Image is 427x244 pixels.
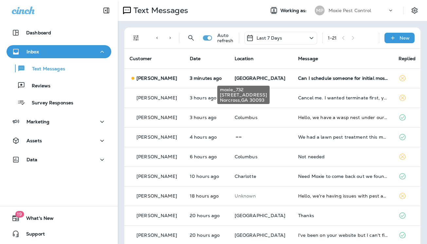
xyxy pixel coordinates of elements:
p: This customer does not have a last location and the phone number they messaged is not assigned to... [235,193,288,199]
button: Support [7,227,111,240]
button: Collapse Sidebar [97,4,116,17]
span: moxie_732 [220,87,267,92]
p: [PERSON_NAME] [136,134,177,140]
div: I've been on your website but I can't find any means to contact you. I have an animal burrowing u... [298,233,388,238]
p: [PERSON_NAME] [136,115,177,120]
div: 1 - 21 [328,35,337,41]
p: Survey Responses [25,100,73,106]
p: Aug 18, 2025 12:11 PM [190,115,224,120]
div: We had a lawn pest treatment this morning. The tech performing the service asked my husband about... [298,134,388,140]
p: Marketing [27,119,49,124]
div: Hello, we're having issues with pest around our house and we need an as needed visit [298,193,388,199]
span: [GEOGRAPHIC_DATA] [235,213,285,218]
p: [PERSON_NAME] [136,233,177,238]
div: Need Moxie to come back out we found some cockroaches in garage and inside house [298,174,388,179]
div: MP [315,6,325,15]
p: Aug 18, 2025 05:18 AM [190,174,224,179]
div: Can I schedule someone for initial mosquito service please? [298,76,388,81]
span: Columbus [235,154,258,160]
span: Replied [399,56,416,61]
div: Not needed [298,154,388,159]
span: Working as: [280,8,308,13]
button: 19What's New [7,212,111,225]
button: Search Messages [185,31,198,44]
p: Assets [27,138,42,143]
p: [PERSON_NAME] [136,174,177,179]
button: Survey Responses [7,96,111,109]
span: Date [190,56,201,61]
p: Aug 17, 2025 07:24 PM [190,213,224,218]
div: Hello, we have a wasp nest under our back deck. Can we have someone kill it next time they are out? [298,115,388,120]
p: Aug 18, 2025 12:22 PM [190,95,224,100]
p: [PERSON_NAME] [136,154,177,159]
button: Reviews [7,78,111,92]
button: Data [7,153,111,166]
span: Location [235,56,254,61]
button: Dashboard [7,26,111,39]
p: Last 7 Days [257,35,282,41]
p: Inbox [27,49,39,54]
button: Marketing [7,115,111,128]
button: Settings [409,5,420,16]
p: Data [27,157,38,162]
p: Text Messages [26,66,65,72]
span: [GEOGRAPHIC_DATA] [235,75,285,81]
p: Aug 18, 2025 11:18 AM [190,134,224,140]
span: Support [20,231,45,239]
span: Message [298,56,318,61]
span: 19 [15,211,24,218]
span: Norcross , GA 30093 [220,97,267,103]
p: Aug 17, 2025 09:16 PM [190,193,224,199]
p: [PERSON_NAME] [136,193,177,199]
div: Thanks [298,213,388,218]
p: Reviews [25,83,50,89]
p: Text Messages [131,6,188,15]
button: Inbox [7,45,111,58]
p: [PERSON_NAME] [136,95,177,100]
p: New [400,35,410,41]
p: Moxie Pest Control [329,8,371,13]
button: Assets [7,134,111,147]
button: Filters [130,31,143,44]
p: [PERSON_NAME] [136,213,177,218]
span: Columbus [235,114,258,120]
span: [STREET_ADDRESS] [220,92,267,97]
p: Dashboard [26,30,51,35]
span: [GEOGRAPHIC_DATA] [235,232,285,238]
p: Aug 18, 2025 08:57 AM [190,154,224,159]
span: Charlotte [235,173,256,179]
button: Text Messages [7,61,111,75]
p: Aug 18, 2025 03:44 PM [190,76,224,81]
p: [PERSON_NAME] [136,76,177,81]
p: Aug 17, 2025 07:23 PM [190,233,224,238]
span: What's New [20,216,54,223]
div: Cancel me. I wanted terminate first, your guys should up late, past 2 hours. Never got terminate ... [298,95,388,100]
p: Auto refresh [217,33,234,43]
span: Customer [130,56,152,61]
